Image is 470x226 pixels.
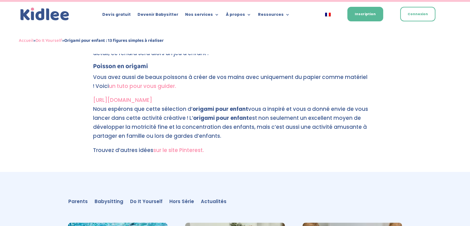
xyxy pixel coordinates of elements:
a: sur le site Pinterest. [153,146,204,154]
a: Hors Série [169,199,194,206]
strong: Origami pour enfant : 13 figures simples à réaliser [64,37,164,44]
a: [URL][DOMAIN_NAME] [93,96,152,104]
a: Inscription [347,7,383,21]
a: Nos services [185,12,219,19]
a: Babysitting [95,199,123,206]
p: Trouvez d’autres idées [93,146,377,155]
a: un tuto pour vous guider. [109,82,176,90]
span: » » [19,37,164,44]
img: logo_kidlee_bleu [19,6,71,22]
h4: Poisson en origami [93,63,377,73]
a: Kidlee Logo [19,6,71,22]
a: Devis gratuit [102,12,130,19]
a: À propos [226,12,251,19]
a: Do It Yourself [36,37,62,44]
a: Ressources [258,12,290,19]
img: Français [325,13,331,16]
a: Connexion [400,7,435,21]
a: Do It Yourself [130,199,163,206]
p: Nous espérons que cette sélection d’ vous a inspiré et vous a donné envie de vous lancer dans cet... [93,105,377,146]
strong: origami pour enfant [193,114,249,122]
a: Accueil [19,37,33,44]
a: Parents [68,199,88,206]
a: Devenir Babysitter [137,12,178,19]
p: Vous avez aussi de beaux poissons à créer de vos mains avec uniquement du papier comme matériel !... [93,73,377,96]
a: Actualités [201,199,227,206]
strong: origami pour enfant [193,105,248,113]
